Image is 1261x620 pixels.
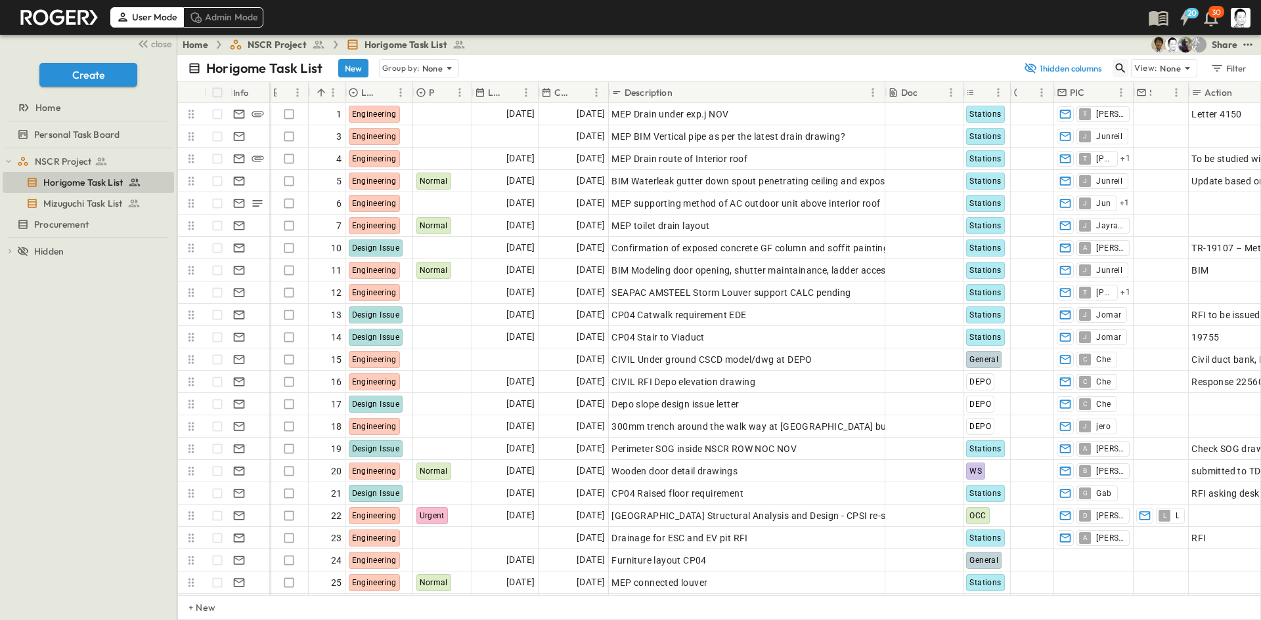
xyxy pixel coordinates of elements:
button: Sort [574,85,588,100]
span: T [1083,292,1087,293]
span: BIM Modeling door opening, shutter maintainance, ladder access [611,264,891,277]
span: Normal [420,176,448,186]
span: Engineering [352,199,397,208]
span: Leodilyn [1176,510,1179,521]
button: Sort [1235,85,1249,100]
span: DEPO [969,400,991,409]
a: NSCR Project [229,38,325,51]
div: Horigome Task Listtest [3,172,174,193]
span: CP04 Catwalk requirement EDE [611,308,746,321]
span: [DATE] [577,307,605,322]
span: DEPO [969,422,991,431]
p: Doc [901,86,918,99]
span: BIM Waterleak gutter down spout penetrating ceiling and expose [611,175,890,188]
span: C [1083,359,1088,360]
span: Stations [969,199,1001,208]
span: J [1083,225,1087,226]
span: [DATE] [577,240,605,255]
span: [DATE] [577,218,605,233]
span: 11 [331,264,342,277]
div: Info [231,82,270,103]
span: Design Issue [352,489,400,498]
span: Engineering [352,355,397,364]
span: MEP connected louver [611,576,707,589]
p: None [1160,62,1181,75]
span: G [1083,493,1088,493]
span: BIM [1191,264,1208,277]
span: MEP toilet drain layout [611,219,709,232]
button: Sort [437,85,452,100]
a: Horigome Task List [3,173,171,192]
span: jero [1096,421,1111,432]
button: Menu [452,85,468,100]
p: Horigome Task List [206,59,322,77]
span: SEAPAC AMSTEEL Storm Louver support CALC pending [611,286,851,299]
span: Gab [1096,488,1111,499]
span: [DATE] [577,196,605,211]
div: Filter [1210,61,1247,75]
span: J [1083,136,1087,136]
p: None [422,62,443,75]
button: Sort [279,85,294,100]
span: 13 [331,308,342,321]
span: [PERSON_NAME] [1096,533,1124,543]
span: Stations [969,154,1001,163]
span: Personal Task Board [34,128,120,141]
span: Engineering [352,377,397,386]
span: Depo slope design issue letter [611,398,739,411]
span: [PERSON_NAME] [1096,287,1112,298]
span: [DATE] [506,196,535,211]
span: Junreil [1096,131,1122,142]
button: Menu [325,85,341,100]
button: Menu [1113,85,1129,100]
p: PIC [1070,86,1085,99]
span: [DATE] [506,173,535,188]
span: Jun [1096,198,1111,209]
span: Procurement [34,218,89,231]
span: [DATE] [577,374,605,389]
span: J [1083,426,1087,426]
span: [DATE] [577,329,605,344]
span: Stations [969,310,1001,320]
img: 戸島 太一 (T.TOJIMA) (tzmtit00@pub.taisei.co.jp) [1151,37,1167,52]
button: New [338,59,368,77]
span: MEP Drain route of Interior roof [611,152,747,165]
span: [DATE] [577,285,605,300]
span: 6 [336,197,342,210]
span: Engineering [352,154,397,163]
span: Engineering [352,110,397,119]
span: [DATE] [506,419,535,434]
span: Design Issue [352,444,400,453]
span: 7 [336,219,342,232]
button: 20 [1172,6,1198,30]
nav: breadcrumbs [183,38,474,51]
span: [PERSON_NAME] [1096,466,1124,476]
span: 15 [331,353,342,366]
span: 19 [331,442,342,455]
span: Letter 4150 [1191,108,1241,121]
span: [PERSON_NAME] [1096,243,1124,253]
span: [DATE] [506,508,535,523]
img: 堀米 康介(K.HORIGOME) (horigome@bcd.taisei.co.jp) [1164,37,1180,52]
button: Sort [314,85,328,100]
button: Sort [976,85,990,100]
span: [PERSON_NAME] [1096,444,1124,454]
span: [DATE] [577,396,605,411]
span: Wooden door detail drawings [611,465,738,478]
span: Engineering [352,132,397,141]
span: Engineering [352,578,397,587]
span: A [1083,448,1088,449]
span: Jomar [1096,310,1121,320]
span: 300mm trench around the walk way at [GEOGRAPHIC_DATA] buildings [611,420,914,433]
span: Stations [969,489,1001,498]
p: Subcon [1149,86,1151,99]
a: Horigome Task List [346,38,466,51]
div: Share [1212,38,1237,51]
span: [DATE] [506,262,535,278]
a: Procurement [3,215,171,234]
div: 水口 浩一 (MIZUGUCHI Koichi) (mizuguti@bcd.taisei.co.jp) [1191,37,1206,52]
